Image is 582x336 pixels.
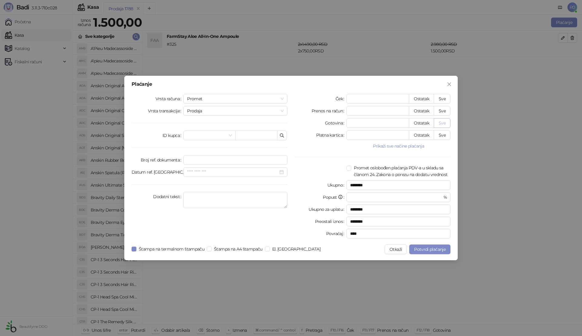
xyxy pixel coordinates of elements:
label: Dodatni tekst [153,192,183,201]
label: Ukupno za uplatu [309,205,346,214]
label: Preostali iznos [315,217,347,226]
textarea: Dodatni tekst [183,192,287,208]
button: Potvrdi plaćanje [409,245,450,254]
label: Broj ref. dokumenta [141,155,183,165]
span: Štampa na termalnom štampaču [136,246,207,252]
button: Ostatak [409,106,434,116]
button: Ostatak [409,118,434,128]
label: Popust [323,192,346,202]
label: Prenos na račun [312,106,347,116]
label: Vrsta transakcije [148,106,184,116]
span: Štampa na A4 štampaču [212,246,265,252]
span: Promet [187,94,284,103]
button: Sve [434,130,450,140]
button: Sve [434,94,450,104]
button: Sve [434,106,450,116]
label: ID kupca [162,131,183,140]
label: Povraćaj [326,229,346,238]
button: Sve [434,118,450,128]
button: Otkaži [385,245,407,254]
label: Vrsta računa [156,94,184,104]
label: Ukupno [327,180,347,190]
label: Datum ref. dokum. [132,167,183,177]
label: Platna kartica [316,130,346,140]
label: Gotovina [325,118,346,128]
div: Plaćanje [132,82,450,87]
input: Popust [350,193,442,202]
span: Zatvori [444,82,454,87]
span: Prodaja [187,106,284,115]
label: Ček [336,94,346,104]
input: Datum ref. dokum. [187,169,278,175]
button: Ostatak [409,130,434,140]
span: close [447,82,452,87]
span: Potvrdi plaćanje [414,247,446,252]
input: Broj ref. dokumenta [183,155,287,165]
span: Promet oslobođen plaćanja PDV-a u skladu sa članom 24. Zakona o porezu na dodatu vrednost [351,165,450,178]
button: Prikaži sve načine plaćanja [346,142,450,150]
span: El. [GEOGRAPHIC_DATA] [270,246,323,252]
button: Ostatak [409,94,434,104]
button: Close [444,79,454,89]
